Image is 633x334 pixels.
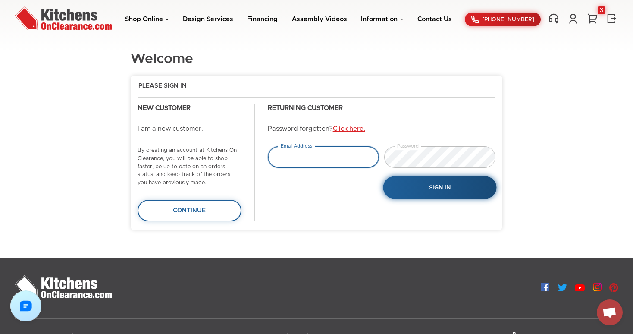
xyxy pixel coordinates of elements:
a: Continue [138,200,241,221]
button: Sign In [383,176,496,199]
small: By creating an account at Kitchens On Clearance, you will be able to shop faster, be up to date o... [138,148,237,186]
a: [PHONE_NUMBER] [465,13,541,26]
span: Sign In [429,185,451,191]
h1: Welcome [131,52,193,67]
a: Contact Us [417,16,452,22]
a: Click here. [333,126,365,132]
div: 3 [598,6,605,14]
a: Shop Online [125,16,169,22]
p: I am a new customer. [138,125,241,133]
span: [PHONE_NUMBER] [482,17,534,22]
img: Kitchens On Clearance [15,275,112,299]
a: 3 [586,13,599,24]
p: Password forgotten? [268,125,495,133]
a: Financing [247,16,278,22]
a: Assembly Videos [292,16,347,22]
a: Information [361,16,404,22]
img: Chat with us [10,290,41,321]
strong: New Customer [138,105,191,111]
a: Design Services [183,16,233,22]
span: Continue [173,208,206,214]
img: Instagram [593,283,602,291]
strong: Returning Customer [268,105,343,111]
img: Kitchens On Clearance [15,6,112,30]
div: Open chat [597,299,623,325]
span: Please Sign In [138,82,187,90]
img: Youtube [575,284,585,291]
img: Facebook [541,283,549,291]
